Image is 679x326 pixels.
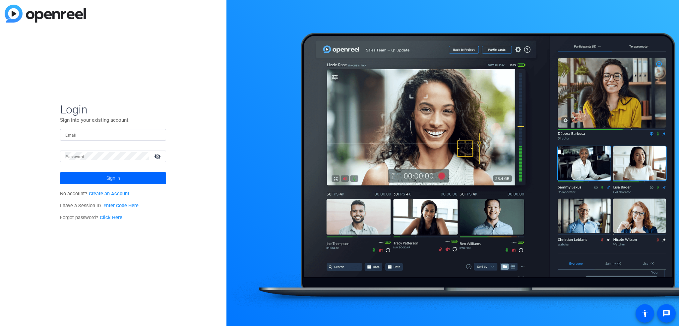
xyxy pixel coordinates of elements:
img: blue-gradient.svg [5,5,86,23]
mat-label: Password [65,155,84,159]
a: Create an Account [89,191,129,197]
span: Sign in [106,170,120,186]
span: Forgot password? [60,215,122,221]
span: No account? [60,191,129,197]
mat-icon: visibility_off [150,152,166,161]
input: Enter Email Address [65,131,161,139]
mat-label: Email [65,133,76,138]
a: Click Here [100,215,122,221]
mat-icon: message [662,309,670,317]
p: Sign into your existing account. [60,116,166,124]
a: Enter Code Here [103,203,139,209]
span: Login [60,102,166,116]
mat-icon: accessibility [641,309,649,317]
span: I have a Session ID. [60,203,139,209]
button: Sign in [60,172,166,184]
